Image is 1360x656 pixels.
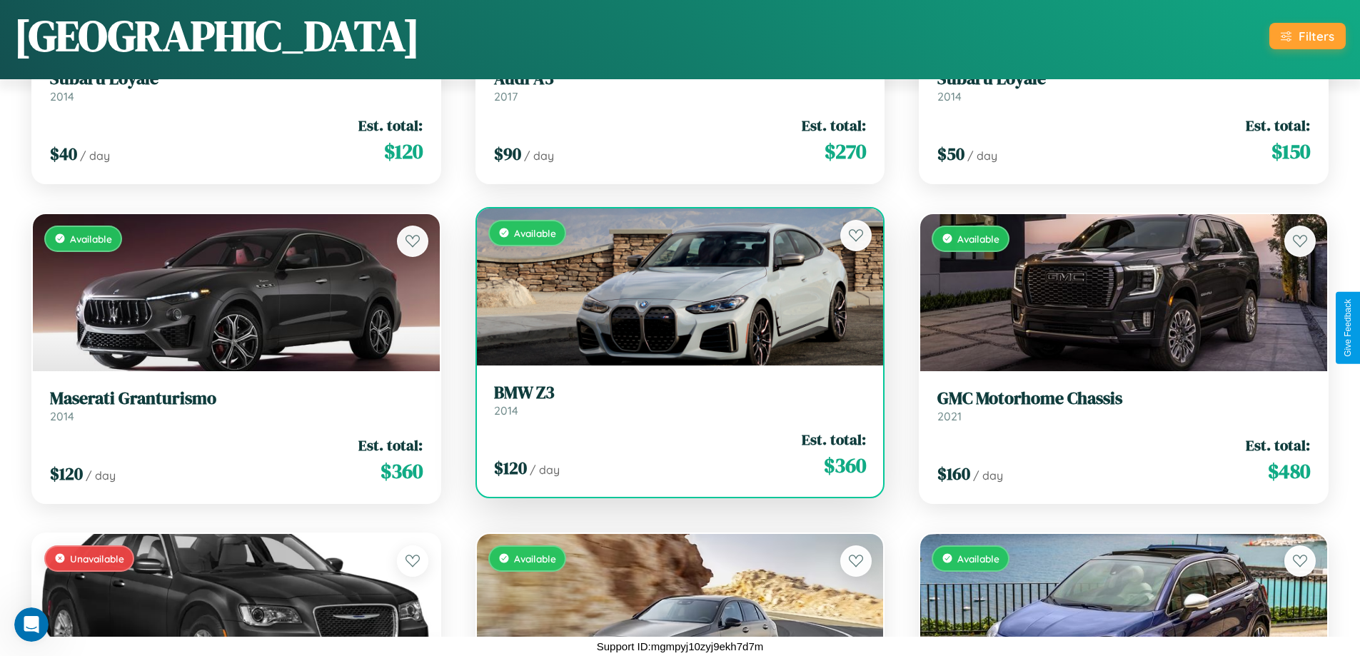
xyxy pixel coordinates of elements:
[1343,299,1353,357] div: Give Feedback
[80,148,110,163] span: / day
[381,457,423,485] span: $ 360
[1246,115,1310,136] span: Est. total:
[50,69,423,104] a: Subaru Loyale2014
[358,435,423,455] span: Est. total:
[1299,29,1334,44] div: Filters
[50,462,83,485] span: $ 120
[824,451,866,480] span: $ 360
[1268,457,1310,485] span: $ 480
[937,409,962,423] span: 2021
[530,463,560,477] span: / day
[937,69,1310,89] h3: Subaru Loyale
[50,142,77,166] span: $ 40
[937,388,1310,423] a: GMC Motorhome Chassis2021
[937,462,970,485] span: $ 160
[937,142,964,166] span: $ 50
[514,552,556,565] span: Available
[524,148,554,163] span: / day
[50,388,423,409] h3: Maserati Granturismo
[494,383,867,418] a: BMW Z32014
[14,607,49,642] iframe: Intercom live chat
[494,403,518,418] span: 2014
[70,552,124,565] span: Unavailable
[937,89,962,104] span: 2014
[967,148,997,163] span: / day
[494,69,867,104] a: Audi A32017
[802,115,866,136] span: Est. total:
[597,637,763,656] p: Support ID: mgmpyj10zyj9ekh7d7m
[825,137,866,166] span: $ 270
[494,89,518,104] span: 2017
[50,69,423,89] h3: Subaru Loyale
[494,142,521,166] span: $ 90
[384,137,423,166] span: $ 120
[50,409,74,423] span: 2014
[494,383,867,403] h3: BMW Z3
[14,6,420,65] h1: [GEOGRAPHIC_DATA]
[50,89,74,104] span: 2014
[937,388,1310,409] h3: GMC Motorhome Chassis
[358,115,423,136] span: Est. total:
[50,388,423,423] a: Maserati Granturismo2014
[957,552,999,565] span: Available
[957,233,999,245] span: Available
[1246,435,1310,455] span: Est. total:
[514,227,556,239] span: Available
[1271,137,1310,166] span: $ 150
[494,456,527,480] span: $ 120
[937,69,1310,104] a: Subaru Loyale2014
[1269,23,1346,49] button: Filters
[70,233,112,245] span: Available
[973,468,1003,483] span: / day
[86,468,116,483] span: / day
[494,69,867,89] h3: Audi A3
[802,429,866,450] span: Est. total:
